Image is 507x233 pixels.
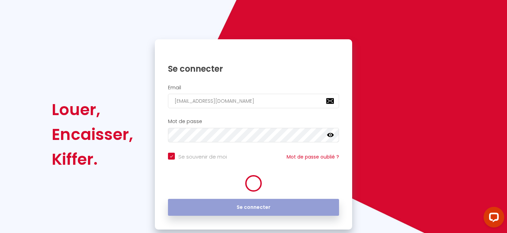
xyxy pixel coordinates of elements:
[478,204,507,233] iframe: LiveChat chat widget
[52,147,133,172] div: Kiffer.
[287,153,339,160] a: Mot de passe oublié ?
[52,122,133,147] div: Encaisser,
[168,119,339,124] h2: Mot de passe
[168,199,339,216] button: Se connecter
[168,85,339,91] h2: Email
[168,94,339,108] input: Ton Email
[52,97,133,122] div: Louer,
[168,63,339,74] h1: Se connecter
